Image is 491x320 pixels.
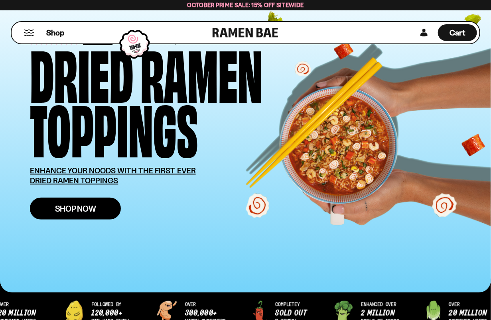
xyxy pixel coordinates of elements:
a: Shop Now [30,198,121,220]
span: October Prime Sale: 15% off Sitewide [187,1,304,9]
span: Shop [46,27,64,38]
button: Mobile Menu Trigger [24,29,34,36]
div: Cart [438,22,477,43]
a: Shop [46,24,64,41]
div: Ramen [140,45,262,99]
span: Cart [450,28,465,37]
u: ENHANCE YOUR NOODS WITH THE FIRST EVER DRIED RAMEN TOPPINGS [30,166,196,185]
div: Dried [30,45,133,99]
span: Shop Now [55,204,96,213]
div: Toppings [30,99,198,154]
